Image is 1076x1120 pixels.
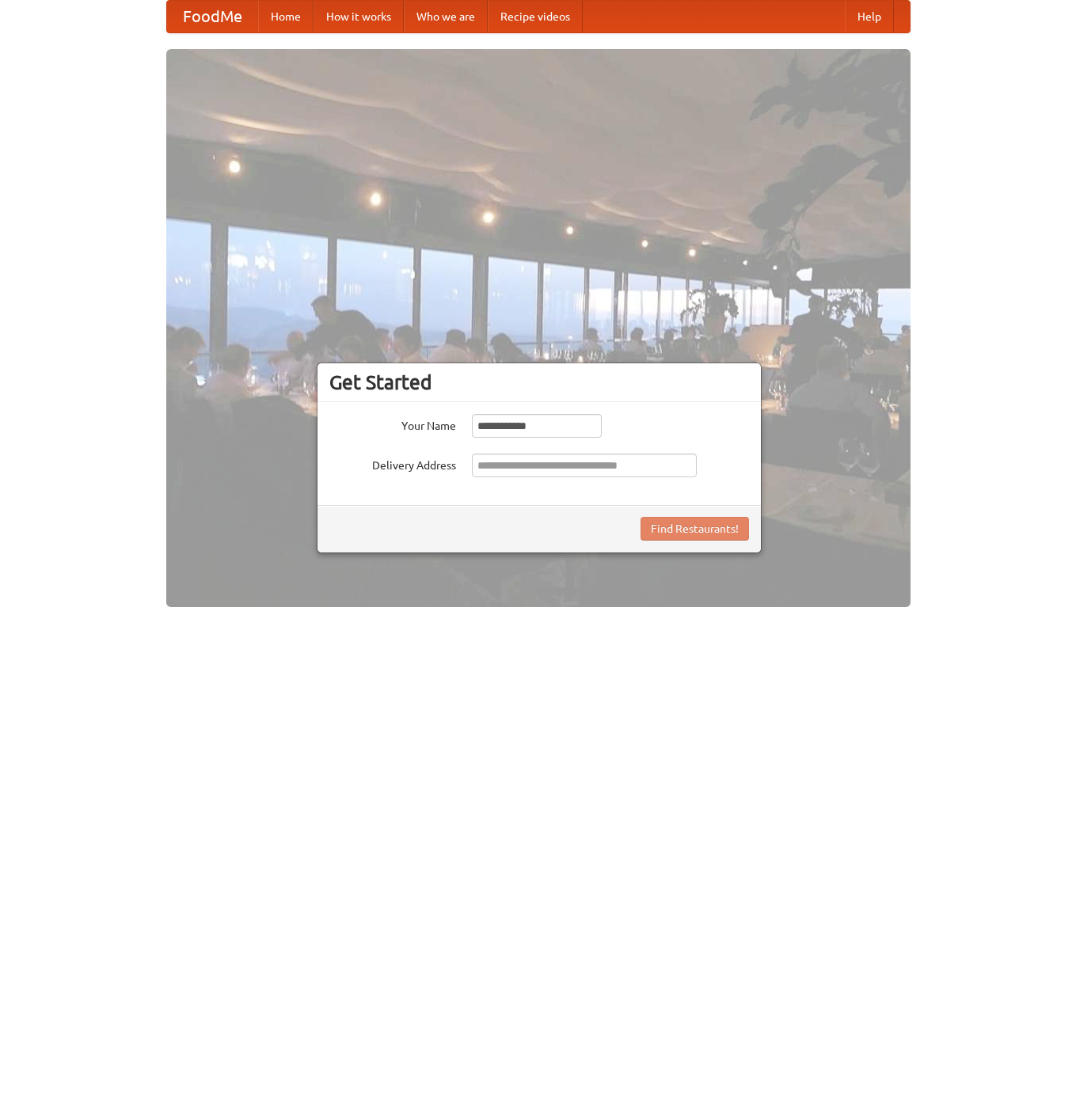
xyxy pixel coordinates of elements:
[314,1,404,32] a: How it works
[329,414,456,434] label: Your Name
[329,454,456,473] label: Delivery Address
[488,1,583,32] a: Recipe videos
[845,1,894,32] a: Help
[167,1,258,32] a: FoodMe
[641,517,749,541] button: Find Restaurants!
[258,1,314,32] a: Home
[329,370,749,394] h3: Get Started
[404,1,488,32] a: Who we are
